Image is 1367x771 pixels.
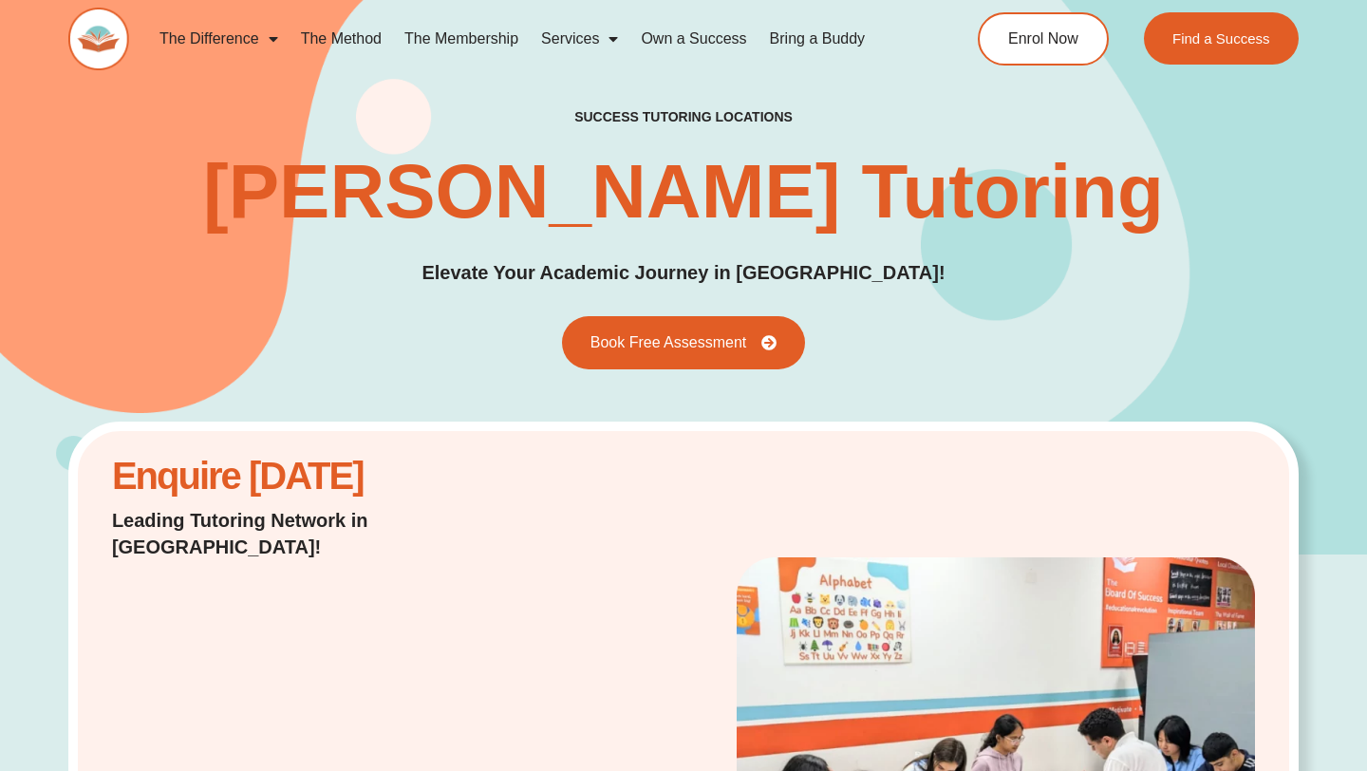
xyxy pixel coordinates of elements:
h2: Enquire [DATE] [112,464,520,488]
a: Bring a Buddy [758,17,877,61]
p: Leading Tutoring Network in [GEOGRAPHIC_DATA]! [112,507,520,560]
p: Elevate Your Academic Journey in [GEOGRAPHIC_DATA]! [421,258,945,288]
h2: success tutoring locations [574,108,793,125]
a: Find a Success [1144,12,1299,65]
a: Services [530,17,629,61]
a: The Method [290,17,393,61]
a: Book Free Assessment [562,316,806,369]
span: Find a Success [1172,31,1270,46]
span: Enrol Now [1008,31,1078,47]
span: Book Free Assessment [590,335,747,350]
h1: [PERSON_NAME] Tutoring [203,154,1164,230]
a: Own a Success [629,17,758,61]
nav: Menu [148,17,908,61]
a: The Difference [148,17,290,61]
a: The Membership [393,17,530,61]
a: Enrol Now [978,12,1109,66]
